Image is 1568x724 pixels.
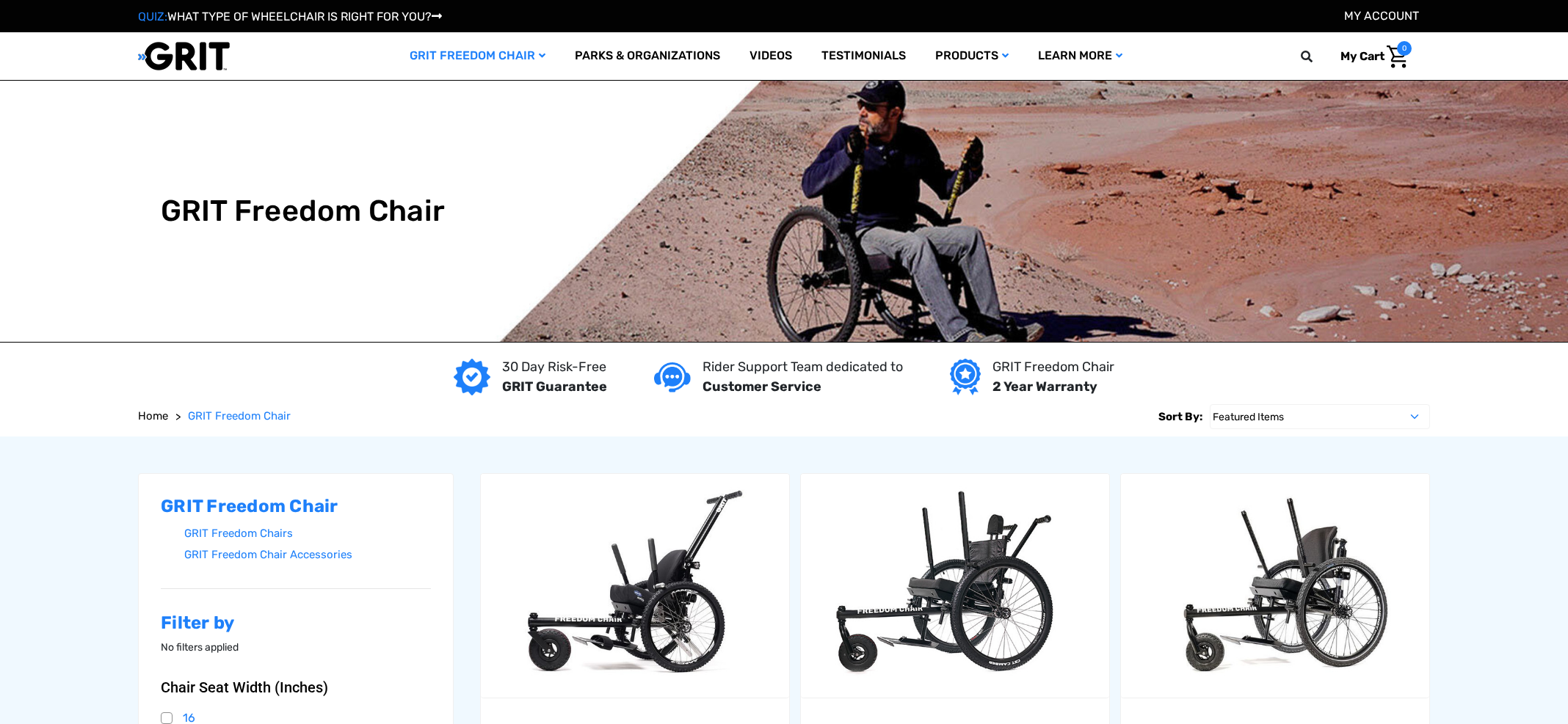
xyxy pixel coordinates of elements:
a: Videos [735,32,807,80]
p: GRIT Freedom Chair [992,357,1114,377]
p: 30 Day Risk-Free [502,357,607,377]
p: No filters applied [161,640,431,655]
span: My Cart [1340,49,1384,63]
h2: GRIT Freedom Chair [161,496,431,517]
a: Home [138,408,168,425]
span: Chair Seat Width (Inches) [161,679,328,696]
h1: GRIT Freedom Chair [161,194,446,229]
img: GRIT Freedom Chair: Spartan [801,483,1109,688]
a: Learn More [1023,32,1137,80]
a: Parks & Organizations [560,32,735,80]
a: GRIT Freedom Chair [395,32,560,80]
a: Products [921,32,1023,80]
a: GRIT Freedom Chair [188,408,291,425]
a: GRIT Freedom Chair: Pro,$5,495.00 [1121,474,1429,698]
a: GRIT Freedom Chairs [184,523,431,544]
button: Chair Seat Width (Inches) [161,679,431,696]
strong: 2 Year Warranty [992,379,1097,395]
a: Testimonials [807,32,921,80]
a: GRIT Junior,$4,995.00 [481,474,789,698]
input: Search [1307,41,1329,72]
span: 0 [1397,41,1412,56]
span: GRIT Freedom Chair [188,409,291,423]
img: GRIT Guarantee [454,359,490,395]
h2: Filter by [161,613,431,634]
a: Account [1344,9,1419,23]
a: GRIT Freedom Chair Accessories [184,544,431,566]
img: GRIT Freedom Chair Pro: the Pro model shown including contoured Invacare Matrx seatback, Spinergy... [1121,483,1429,688]
a: QUIZ:WHAT TYPE OF WHEELCHAIR IS RIGHT FOR YOU? [138,10,442,23]
img: Customer service [654,362,691,392]
img: GRIT All-Terrain Wheelchair and Mobility Equipment [138,41,230,71]
img: GRIT Junior: GRIT Freedom Chair all terrain wheelchair engineered specifically for kids [481,483,789,688]
strong: Customer Service [703,379,821,395]
label: Sort By: [1158,404,1202,429]
img: Year warranty [950,359,980,395]
span: Home [138,409,168,423]
p: Rider Support Team dedicated to [703,357,903,377]
img: Cart [1387,45,1408,68]
span: QUIZ: [138,10,167,23]
a: GRIT Freedom Chair: Spartan,$3,995.00 [801,474,1109,698]
a: Cart with 0 items [1329,41,1412,72]
strong: GRIT Guarantee [502,379,607,395]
